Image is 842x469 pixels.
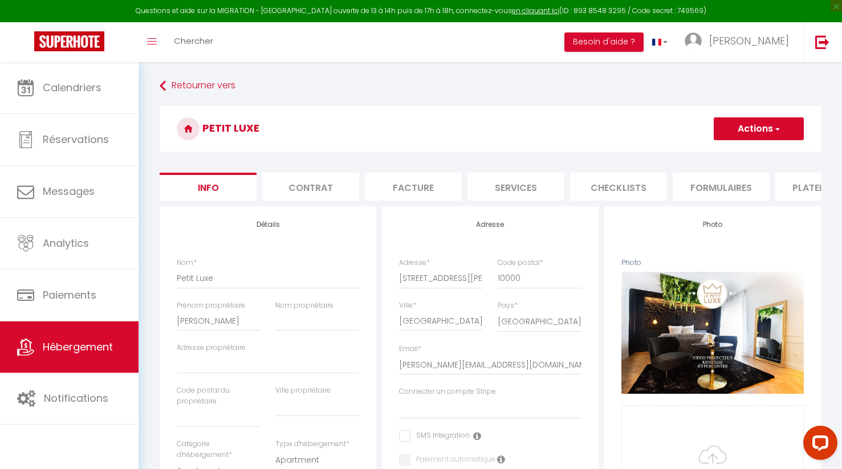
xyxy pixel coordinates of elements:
[43,132,109,146] span: Réservations
[685,324,739,341] button: Supprimer
[177,439,261,460] label: Catégorie d'hébergement
[467,173,564,201] li: Services
[621,221,804,229] h4: Photo
[43,184,95,198] span: Messages
[673,173,770,201] li: Formulaires
[399,258,430,268] label: Adresse
[165,22,222,62] a: Chercher
[564,32,644,52] button: Besoin d'aide ?
[275,439,349,450] label: Type d'hébergement
[34,31,104,51] img: Super Booking
[498,300,518,311] label: Pays
[177,221,359,229] h4: Détails
[43,288,96,302] span: Paiements
[177,258,197,268] label: Nom
[160,76,821,96] a: Retourner vers
[498,258,543,268] label: Code postal
[794,421,842,469] iframe: LiveChat chat widget
[399,300,416,311] label: Ville
[709,34,789,48] span: [PERSON_NAME]
[512,6,559,15] a: en cliquant ici
[685,32,702,50] img: ...
[621,258,641,268] label: Photo
[43,236,89,250] span: Analytics
[410,454,495,467] label: Paiement automatique
[714,117,804,140] button: Actions
[676,22,803,62] a: ... [PERSON_NAME]
[177,300,245,311] label: Prénom propriétaire
[177,385,261,407] label: Code postal du propriétaire
[399,221,581,229] h4: Adresse
[399,386,496,397] label: Connecter un compte Stripe
[275,300,333,311] label: Nom propriétaire
[43,340,113,354] span: Hébergement
[815,35,829,49] img: logout
[174,35,213,47] span: Chercher
[570,173,667,201] li: Checklists
[160,173,257,201] li: Info
[262,173,359,201] li: Contrat
[177,342,246,353] label: Adresse propriétaire
[365,173,462,201] li: Facture
[44,391,108,405] span: Notifications
[399,344,421,354] label: Email
[43,80,101,95] span: Calendriers
[275,385,331,396] label: Ville propriétaire
[160,106,821,152] h3: Petit Luxe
